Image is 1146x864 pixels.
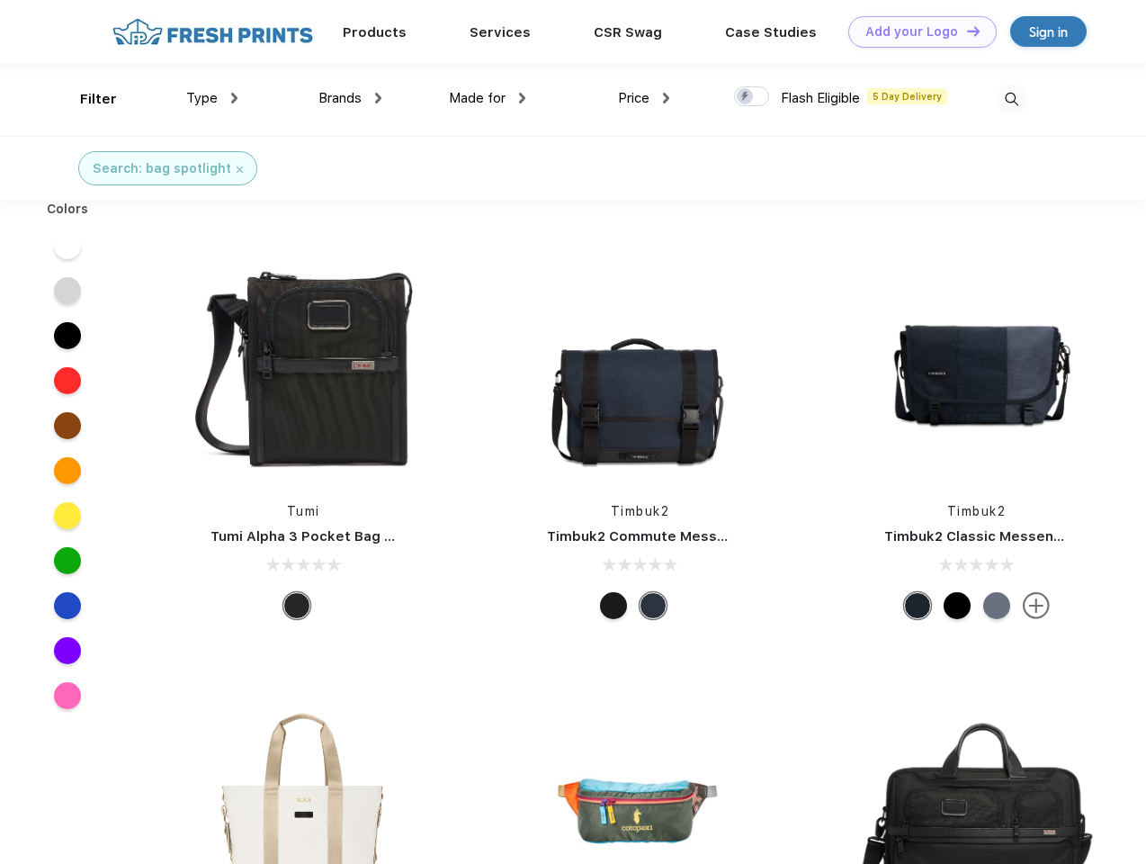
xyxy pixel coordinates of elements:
[857,245,1097,484] img: func=resize&h=266
[186,90,218,106] span: Type
[184,245,423,484] img: func=resize&h=266
[944,592,971,619] div: Eco Black
[33,200,103,219] div: Colors
[611,504,670,518] a: Timbuk2
[210,528,421,544] a: Tumi Alpha 3 Pocket Bag Small
[867,88,947,104] span: 5 Day Delivery
[865,24,958,40] div: Add your Logo
[618,90,649,106] span: Price
[547,528,788,544] a: Timbuk2 Commute Messenger Bag
[781,90,860,106] span: Flash Eligible
[1010,16,1087,47] a: Sign in
[520,245,759,484] img: func=resize&h=266
[983,592,1010,619] div: Eco Lightbeam
[640,592,667,619] div: Eco Nautical
[947,504,1007,518] a: Timbuk2
[107,16,318,48] img: fo%20logo%202.webp
[237,166,243,173] img: filter_cancel.svg
[283,592,310,619] div: Black
[884,528,1107,544] a: Timbuk2 Classic Messenger Bag
[904,592,931,619] div: Eco Monsoon
[449,90,506,106] span: Made for
[318,90,362,106] span: Brands
[231,93,237,103] img: dropdown.png
[93,159,231,178] div: Search: bag spotlight
[287,504,320,518] a: Tumi
[967,26,980,36] img: DT
[519,93,525,103] img: dropdown.png
[1029,22,1068,42] div: Sign in
[997,85,1026,114] img: desktop_search.svg
[343,24,407,40] a: Products
[663,93,669,103] img: dropdown.png
[600,592,627,619] div: Eco Black
[375,93,381,103] img: dropdown.png
[1023,592,1050,619] img: more.svg
[80,89,117,110] div: Filter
